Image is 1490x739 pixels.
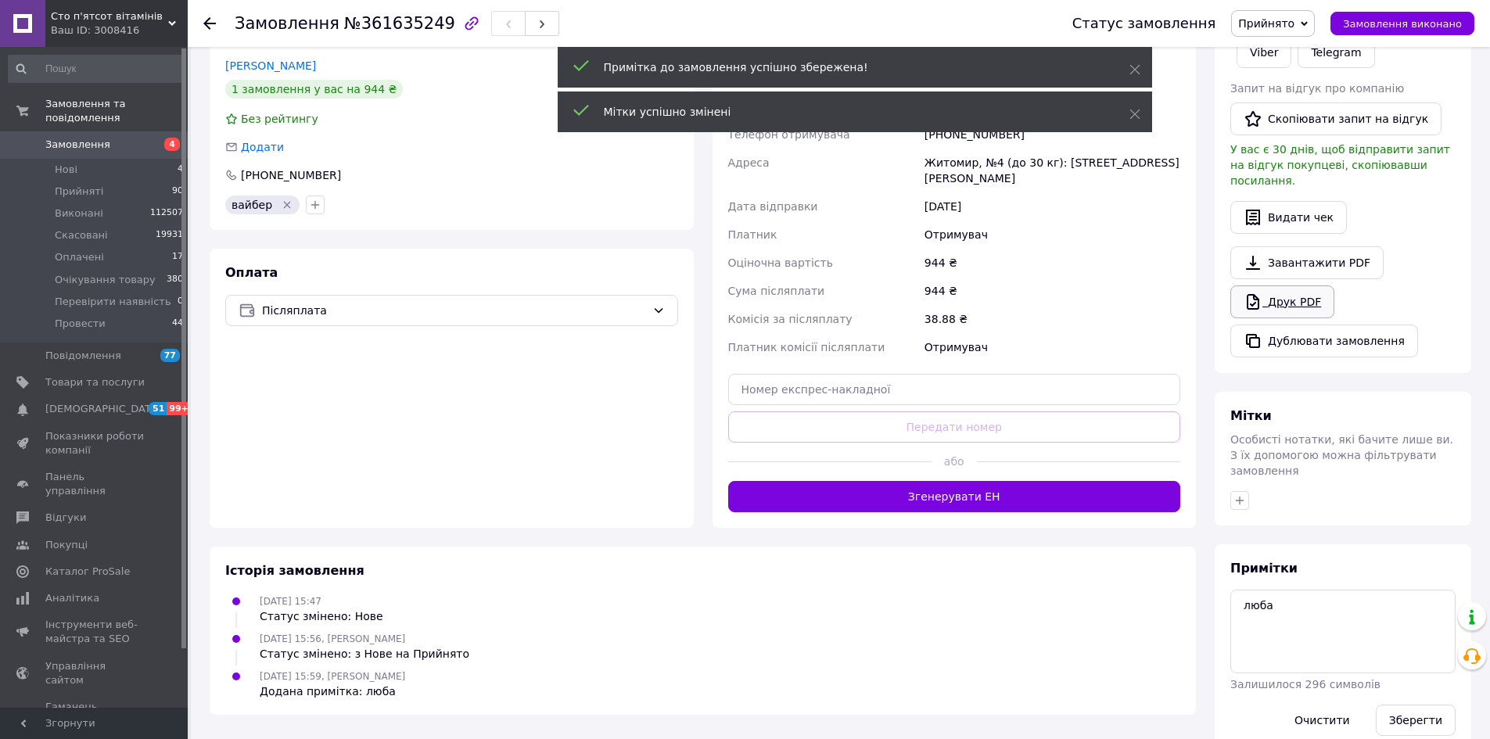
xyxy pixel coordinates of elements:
span: Управління сайтом [45,659,145,687]
span: Інструменти веб-майстра та SEO [45,618,145,646]
span: 4 [164,138,180,151]
div: Статус замовлення [1072,16,1216,31]
span: [DATE] 15:56, [PERSON_NAME] [260,633,405,644]
span: [DATE] 15:59, [PERSON_NAME] [260,671,405,682]
span: У вас є 30 днів, щоб відправити запит на відгук покупцеві, скопіювавши посилання. [1230,143,1450,187]
span: №361635249 [344,14,455,33]
span: 90 [172,185,183,199]
span: Дата відправки [728,200,818,213]
span: Залишилося 296 символів [1230,678,1380,691]
span: Особисті нотатки, які бачите лише ви. З їх допомогою можна фільтрувати замовлення [1230,433,1453,477]
div: Отримувач [921,333,1183,361]
div: Статус змінено: Нове [260,608,383,624]
textarea: люба [1230,590,1456,673]
span: Товари та послуги [45,375,145,389]
div: [DATE] [921,192,1183,221]
span: Гаманець компанії [45,700,145,728]
button: Скопіювати запит на відгук [1230,102,1442,135]
button: Дублювати замовлення [1230,325,1418,357]
span: Сума післяплати [728,285,825,297]
span: Оціночна вартість [728,256,833,269]
button: Зберегти [1376,705,1456,736]
span: Скасовані [55,228,108,242]
span: Післяплата [262,302,646,319]
span: Панель управління [45,470,145,498]
div: Житомир, №4 (до 30 кг): [STREET_ADDRESS][PERSON_NAME] [921,149,1183,192]
span: 112507 [150,206,183,221]
span: Запит на відгук про компанію [1230,82,1404,95]
span: Без рейтингу [241,113,318,125]
span: 19931 [156,228,183,242]
div: 944 ₴ [921,277,1183,305]
div: 38.88 ₴ [921,305,1183,333]
span: або [932,454,977,469]
span: Мітки [1230,408,1272,423]
a: [PERSON_NAME] [225,59,316,72]
span: 51 [149,402,167,415]
span: Відгуки [45,511,86,525]
span: Історія замовлення [225,563,364,578]
span: Нові [55,163,77,177]
span: Примітки [1230,561,1298,576]
span: Покупці [45,538,88,552]
span: Аналітика [45,591,99,605]
button: Очистити [1281,705,1363,736]
span: 99+ [167,402,192,415]
a: Telegram [1298,37,1374,68]
div: [PHONE_NUMBER] [239,167,343,183]
a: Завантажити PDF [1230,246,1384,279]
span: Комісія за післяплату [728,313,853,325]
span: Виконані [55,206,103,221]
span: Прийнято [1238,17,1294,30]
span: Замовлення виконано [1343,18,1462,30]
span: Cто п'ятсот вітамінів [51,9,168,23]
span: Адреса [728,156,770,169]
div: Примітка до замовлення успішно збережена! [604,59,1090,75]
div: Додана примітка: люба [260,683,405,699]
div: Отримувач [921,221,1183,249]
span: [DATE] 15:47 [260,596,321,607]
span: 77 [160,349,180,362]
button: Згенерувати ЕН [728,481,1181,512]
a: Viber [1237,37,1291,68]
div: Мітки успішно змінені [604,104,1090,120]
span: Показники роботи компанії [45,429,145,457]
span: Замовлення та повідомлення [45,97,188,125]
span: 380 [167,273,183,287]
span: вайбер [232,199,272,211]
a: Друк PDF [1230,285,1334,318]
button: Замовлення виконано [1330,12,1474,35]
span: 17 [172,250,183,264]
input: Пошук [8,55,185,83]
span: [DEMOGRAPHIC_DATA] [45,402,161,416]
span: 0 [178,295,183,309]
svg: Видалити мітку [281,199,293,211]
span: Додати [241,141,284,153]
span: Оплата [225,265,278,280]
span: Оплачені [55,250,104,264]
span: Повідомлення [45,349,121,363]
span: Перевірити наявність [55,295,171,309]
div: 944 ₴ [921,249,1183,277]
div: Ваш ID: 3008416 [51,23,188,38]
span: Платник комісії післяплати [728,341,885,353]
button: Видати чек [1230,201,1347,234]
span: Замовлення [235,14,339,33]
span: Замовлення [45,138,110,152]
span: Платник [728,228,777,241]
div: Повернутися назад [203,16,216,31]
span: Телефон отримувача [728,128,850,141]
span: Провести [55,317,106,331]
span: 4 [178,163,183,177]
div: Статус змінено: з Нове на Прийнято [260,646,469,662]
span: Очікування товару [55,273,156,287]
span: Прийняті [55,185,103,199]
div: 1 замовлення у вас на 944 ₴ [225,80,403,99]
input: Номер експрес-накладної [728,374,1181,405]
span: Каталог ProSale [45,565,130,579]
span: 44 [172,317,183,331]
